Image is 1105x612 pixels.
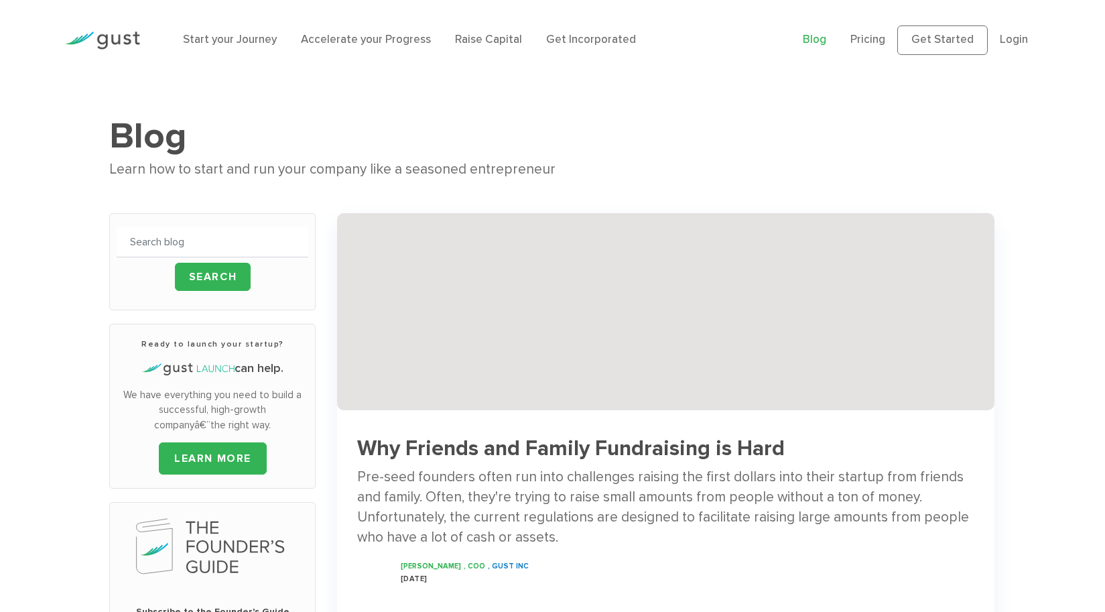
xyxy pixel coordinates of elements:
[159,442,267,475] a: LEARN MORE
[65,32,140,50] img: Gust Logo
[175,263,251,291] input: Search
[546,33,636,46] a: Get Incorporated
[401,574,428,583] span: [DATE]
[803,33,826,46] a: Blog
[117,360,308,377] h4: can help.
[183,33,277,46] a: Start your Journey
[117,387,308,433] p: We have everything you need to build a successful, high-growth companyâ€”the right way.
[401,562,461,570] span: [PERSON_NAME]
[850,33,885,46] a: Pricing
[109,158,995,181] div: Learn how to start and run your company like a seasoned entrepreneur
[464,562,485,570] span: , COO
[301,33,431,46] a: Accelerate your Progress
[488,562,529,570] span: , Gust INC
[897,25,988,55] a: Get Started
[117,227,308,257] input: Search blog
[455,33,522,46] a: Raise Capital
[109,114,995,158] h1: Blog
[337,213,994,606] a: Successful Startup Founders Invest In Their Own Ventures 0742d64fd6a698c3cfa409e71c3cc4e5620a7e72...
[357,467,974,548] div: Pre-seed founders often run into challenges raising the first dollars into their startup from fri...
[357,437,974,461] h3: Why Friends and Family Fundraising is Hard
[1000,33,1028,46] a: Login
[117,338,308,350] h3: Ready to launch your startup?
